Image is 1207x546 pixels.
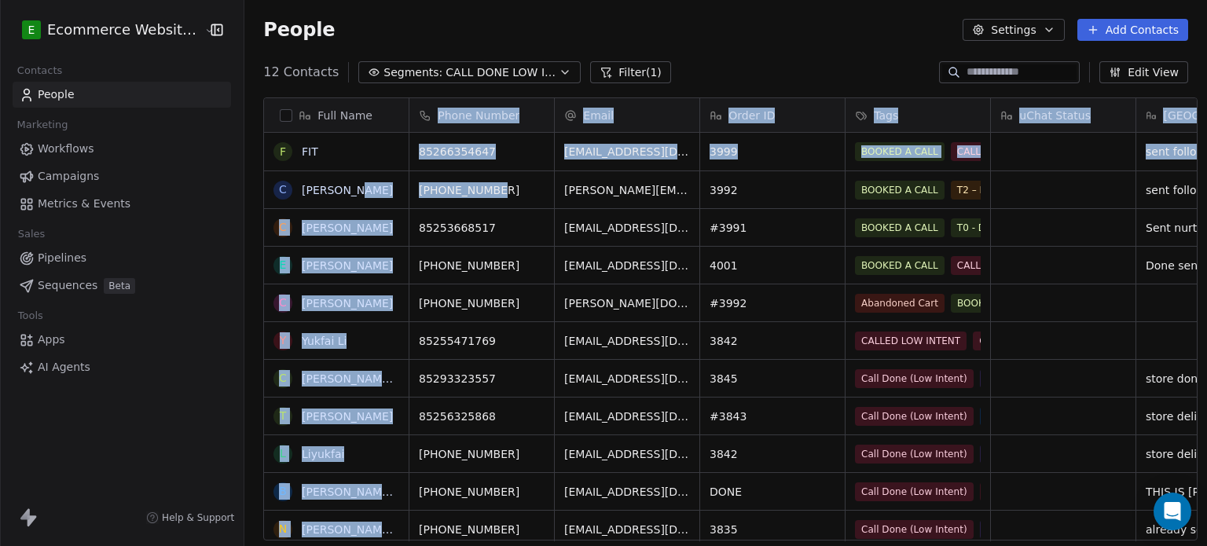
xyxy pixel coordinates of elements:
span: DONE [710,484,742,500]
div: L [280,445,286,462]
span: Email [583,108,614,123]
span: CALLED LOW INTENT [951,256,1062,275]
span: [PHONE_NUMBER] [419,522,519,537]
a: AI Agents [13,354,231,380]
span: 3992 [710,182,738,198]
div: Phone Number [409,98,554,132]
div: C [279,219,287,236]
a: Yukfai Li [302,335,347,347]
span: AI Agents [38,359,90,376]
span: [EMAIL_ADDRESS][DOMAIN_NAME] [564,220,690,236]
span: Call Done (Low Intent) [855,369,974,388]
span: Campaigns [38,168,99,185]
div: Order ID [700,98,845,132]
span: 85255471769 [419,333,496,349]
a: SequencesBeta [13,273,231,299]
span: [EMAIL_ADDRESS][DOMAIN_NAME] [564,258,690,273]
span: [PHONE_NUMBER] [419,258,519,273]
span: Help & Support [162,511,234,524]
a: [PERSON_NAME] [302,259,393,272]
span: Call Done (Low Intent) [855,445,974,464]
div: T [280,408,287,424]
span: [PHONE_NUMBER] [419,295,519,311]
span: Call Done (Low Intent) [855,482,974,501]
div: grid [264,133,409,541]
a: [PERSON_NAME] [PERSON_NAME] [302,486,488,498]
span: BOOKED A CALL [855,142,945,161]
a: [PERSON_NAME] [302,410,393,423]
span: Metrics & Events [38,196,130,212]
span: BOOKED A CALL [855,256,945,275]
span: Low Intent (by price) [980,520,1091,539]
div: C [279,370,287,387]
span: 3999 [710,144,738,159]
button: Settings [963,19,1064,41]
span: Low Intent (by price) [980,445,1091,464]
a: [PERSON_NAME] [PERSON_NAME] [302,372,488,385]
span: [EMAIL_ADDRESS][DOMAIN_NAME] [564,446,690,462]
span: 4001 [710,258,738,273]
a: Liyukfai [302,448,344,460]
span: CALLED LOW INTENT [951,142,1062,161]
span: BOOKED A CALL [951,294,1040,313]
span: E [28,22,35,38]
span: CALL DONE LOW INTENT [446,64,556,81]
span: Tags [874,108,898,123]
div: Open Intercom Messenger [1154,493,1191,530]
span: T0 - Discovery Call [951,218,1052,237]
span: People [38,86,75,103]
span: [EMAIL_ADDRESS][DOMAIN_NAME] [564,484,690,500]
span: CALLED LOW INTENT [980,482,1091,501]
span: [PERSON_NAME][EMAIL_ADDRESS][PERSON_NAME][DOMAIN_NAME] [564,182,690,198]
a: FIT [302,145,318,158]
span: 85256325868 [419,409,496,424]
span: Abandoned Cart [855,294,945,313]
span: CALLED LOW INTENT [855,332,967,350]
span: [PHONE_NUMBER] [419,182,519,198]
span: 3842 [710,446,738,462]
button: Filter(1) [590,61,671,83]
span: Apps [38,332,65,348]
span: [PERSON_NAME][DOMAIN_NAME][EMAIL_ADDRESS][DOMAIN_NAME] [564,295,690,311]
button: Edit View [1099,61,1188,83]
a: Workflows [13,136,231,162]
span: 85293323557 [419,371,496,387]
span: T2 – Paid $200–$999 [951,181,1062,200]
span: Marketing [10,113,75,137]
span: [EMAIL_ADDRESS][DOMAIN_NAME] [564,144,690,159]
span: BOOKED A CALL [855,218,945,237]
span: Phone Number [438,108,519,123]
a: Campaigns [13,163,231,189]
div: B [279,483,287,500]
span: [EMAIL_ADDRESS][DOMAIN_NAME] [564,522,690,537]
a: [PERSON_NAME] [302,222,393,234]
span: store done [1146,371,1205,387]
div: C [279,181,287,198]
div: Y [280,332,287,349]
span: 85253668517 [419,220,496,236]
div: Tags [846,98,990,132]
span: Sequences [38,277,97,294]
div: F [280,144,286,160]
div: E [280,257,287,273]
span: Pipelines [38,250,86,266]
div: uChat Status [991,98,1135,132]
button: Add Contacts [1077,19,1188,41]
a: [PERSON_NAME] [302,184,393,196]
a: Metrics & Events [13,191,231,217]
span: Low Intent (by price) [980,369,1091,388]
span: [EMAIL_ADDRESS][DOMAIN_NAME] [564,409,690,424]
div: Full Name [264,98,409,132]
span: BOOKED A CALL [855,181,945,200]
span: [EMAIL_ADDRESS][DOMAIN_NAME] [564,333,690,349]
div: N [279,521,287,537]
span: 12 Contacts [263,63,339,82]
a: [PERSON_NAME] [302,297,393,310]
span: Sales [11,222,52,246]
span: Full Name [317,108,372,123]
span: Ecommerce Website Builder [47,20,200,40]
span: [PHONE_NUMBER] [419,446,519,462]
span: Contacts [10,59,69,82]
span: Beta [104,278,135,294]
span: Call Done (Low Intent) [855,520,974,539]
